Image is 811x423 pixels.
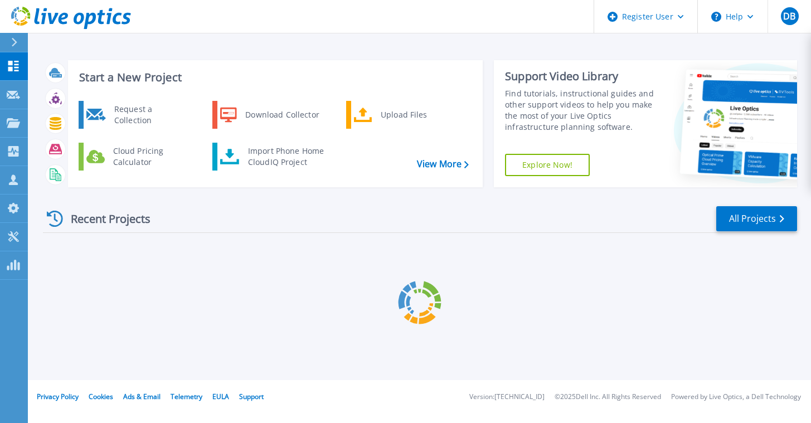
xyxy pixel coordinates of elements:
a: Telemetry [171,392,202,401]
h3: Start a New Project [79,71,468,84]
a: Upload Files [346,101,460,129]
div: Upload Files [375,104,458,126]
li: Version: [TECHNICAL_ID] [469,393,545,401]
a: Cloud Pricing Calculator [79,143,193,171]
div: Cloud Pricing Calculator [108,145,190,168]
span: DB [783,12,795,21]
div: Recent Projects [43,205,166,232]
a: Request a Collection [79,101,193,129]
a: View More [417,159,469,169]
a: Download Collector [212,101,327,129]
li: Powered by Live Optics, a Dell Technology [671,393,801,401]
div: Download Collector [240,104,324,126]
li: © 2025 Dell Inc. All Rights Reserved [555,393,661,401]
a: Explore Now! [505,154,590,176]
a: Cookies [89,392,113,401]
a: All Projects [716,206,797,231]
a: EULA [212,392,229,401]
a: Support [239,392,264,401]
div: Request a Collection [109,104,190,126]
div: Support Video Library [505,69,657,84]
a: Privacy Policy [37,392,79,401]
a: Ads & Email [123,392,161,401]
div: Import Phone Home CloudIQ Project [242,145,329,168]
div: Find tutorials, instructional guides and other support videos to help you make the most of your L... [505,88,657,133]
